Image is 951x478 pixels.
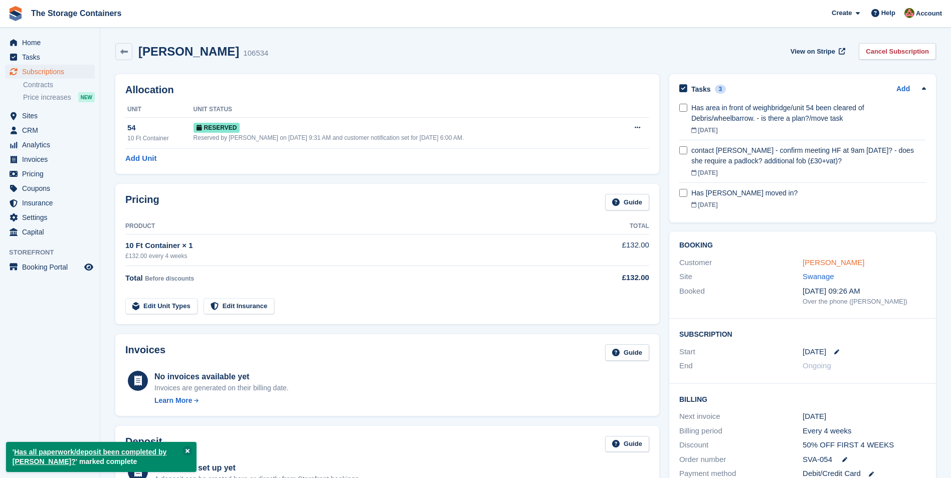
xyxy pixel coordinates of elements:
[605,344,649,361] a: Guide
[803,425,926,437] div: Every 4 weeks
[154,371,289,383] div: No invoices available yet
[23,92,95,103] a: Price increases NEW
[125,436,162,452] h2: Deposit
[605,436,649,452] a: Guide
[881,8,895,18] span: Help
[9,248,100,258] span: Storefront
[568,218,649,234] th: Total
[5,123,95,137] a: menu
[22,123,82,137] span: CRM
[791,47,835,57] span: View on Stripe
[787,43,847,60] a: View on Stripe
[154,395,192,406] div: Learn More
[691,103,926,124] div: Has area in front of weighbridge/unit 54 been cleared of Debris/wheelbarrow. - is there a plan?/m...
[125,298,198,315] a: Edit Unit Types
[138,45,239,58] h2: [PERSON_NAME]
[22,225,82,239] span: Capital
[204,298,275,315] a: Edit Insurance
[78,92,95,102] div: NEW
[832,8,852,18] span: Create
[568,272,649,284] div: £132.00
[127,134,194,143] div: 10 Ft Container
[145,275,194,282] span: Before discounts
[194,133,617,142] div: Reserved by [PERSON_NAME] on [DATE] 9:31 AM and customer notification set for [DATE] 6:00 AM.
[23,93,71,102] span: Price increases
[125,102,194,118] th: Unit
[859,43,936,60] a: Cancel Subscription
[803,346,826,358] time: 2025-09-19 00:00:00 UTC
[896,84,910,95] a: Add
[22,152,82,166] span: Invoices
[8,6,23,21] img: stora-icon-8386f47178a22dfd0bd8f6a31ec36ba5ce8667c1dd55bd0f319d3a0aa187defe.svg
[803,272,834,281] a: Swanage
[125,153,156,164] a: Add Unit
[125,344,165,361] h2: Invoices
[22,138,82,152] span: Analytics
[194,102,617,118] th: Unit Status
[679,394,926,404] h2: Billing
[5,152,95,166] a: menu
[904,8,914,18] img: Kirsty Simpson
[5,225,95,239] a: menu
[5,109,95,123] a: menu
[5,65,95,79] a: menu
[22,260,82,274] span: Booking Portal
[23,80,95,90] a: Contracts
[715,85,726,94] div: 3
[679,242,926,250] h2: Booking
[22,109,82,123] span: Sites
[6,442,197,472] p: ' ' marked complete
[691,85,711,94] h2: Tasks
[803,258,864,267] a: [PERSON_NAME]
[691,168,926,177] div: [DATE]
[691,140,926,182] a: contact [PERSON_NAME] - confirm meeting HF at 9am [DATE]? - does she require a padlock? additiona...
[5,210,95,224] a: menu
[154,462,361,474] div: No deposit set up yet
[5,196,95,210] a: menu
[5,36,95,50] a: menu
[5,181,95,195] a: menu
[691,183,926,214] a: Has [PERSON_NAME] moved in? [DATE]
[125,274,143,282] span: Total
[691,200,926,209] div: [DATE]
[5,167,95,181] a: menu
[679,271,803,283] div: Site
[5,138,95,152] a: menu
[154,395,289,406] a: Learn More
[679,360,803,372] div: End
[803,454,832,465] span: SVA-054
[22,210,82,224] span: Settings
[803,286,926,297] div: [DATE] 09:26 AM
[243,48,268,59] div: 106534
[5,260,95,274] a: menu
[27,5,125,22] a: The Storage Containers
[13,448,167,465] a: Has all paperwork/deposit been completed by [PERSON_NAME]?
[22,181,82,195] span: Coupons
[125,194,159,210] h2: Pricing
[605,194,649,210] a: Guide
[22,167,82,181] span: Pricing
[22,65,82,79] span: Subscriptions
[679,411,803,422] div: Next invoice
[125,218,568,234] th: Product
[679,257,803,269] div: Customer
[125,240,568,252] div: 10 Ft Container × 1
[127,122,194,134] div: 54
[679,425,803,437] div: Billing period
[691,188,926,198] div: Has [PERSON_NAME] moved in?
[5,50,95,64] a: menu
[125,84,649,96] h2: Allocation
[803,361,831,370] span: Ongoing
[691,98,926,140] a: Has area in front of weighbridge/unit 54 been cleared of Debris/wheelbarrow. - is there a plan?/m...
[125,252,568,261] div: £132.00 every 4 weeks
[691,126,926,135] div: [DATE]
[22,50,82,64] span: Tasks
[83,261,95,273] a: Preview store
[568,234,649,266] td: £132.00
[22,36,82,50] span: Home
[691,145,926,166] div: contact [PERSON_NAME] - confirm meeting HF at 9am [DATE]? - does she require a padlock? additiona...
[194,123,240,133] span: Reserved
[679,286,803,307] div: Booked
[679,346,803,358] div: Start
[803,439,926,451] div: 50% OFF FIRST 4 WEEKS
